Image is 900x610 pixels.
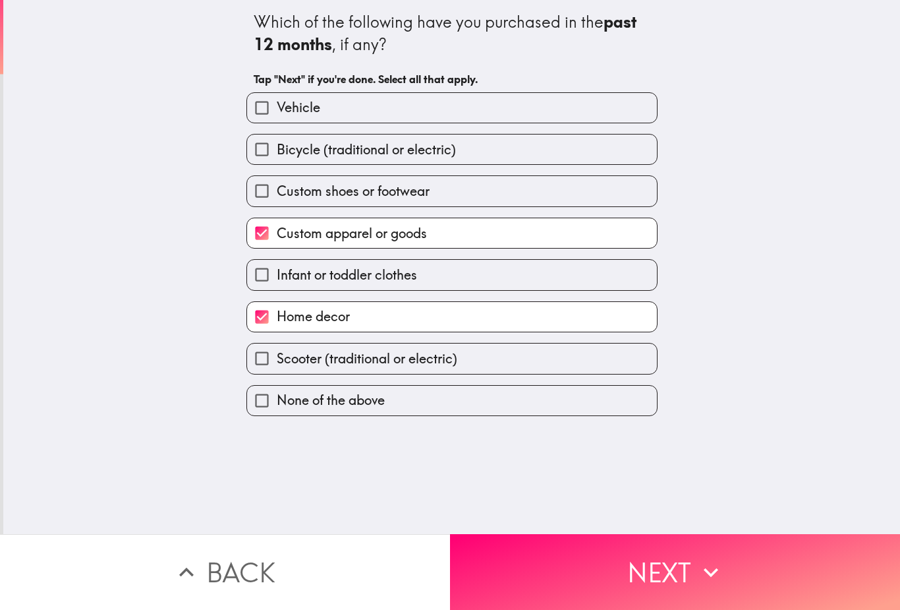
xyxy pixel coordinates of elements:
[247,302,657,332] button: Home decor
[254,72,650,86] h6: Tap "Next" if you're done. Select all that apply.
[247,344,657,373] button: Scooter (traditional or electric)
[254,11,650,55] div: Which of the following have you purchased in the , if any?
[247,93,657,123] button: Vehicle
[247,135,657,164] button: Bicycle (traditional or electric)
[277,182,430,200] span: Custom shoes or footwear
[277,140,456,159] span: Bicycle (traditional or electric)
[450,534,900,610] button: Next
[277,98,320,117] span: Vehicle
[277,224,427,243] span: Custom apparel or goods
[277,350,457,368] span: Scooter (traditional or electric)
[247,218,657,248] button: Custom apparel or goods
[247,176,657,206] button: Custom shoes or footwear
[277,307,350,326] span: Home decor
[277,391,385,410] span: None of the above
[254,12,640,54] b: past 12 months
[247,260,657,290] button: Infant or toddler clothes
[277,266,417,284] span: Infant or toddler clothes
[247,386,657,415] button: None of the above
